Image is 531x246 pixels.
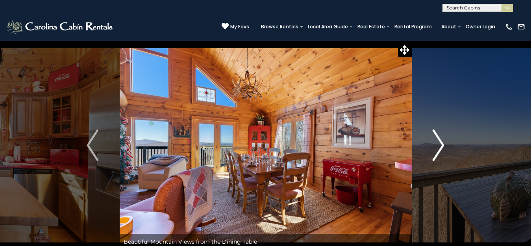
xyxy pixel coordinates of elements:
a: About [437,21,460,32]
img: phone-regular-white.png [505,23,513,31]
a: Browse Rentals [257,21,302,32]
a: Real Estate [353,21,389,32]
img: mail-regular-white.png [517,23,525,31]
img: arrow [433,129,444,161]
a: My Favs [222,22,249,31]
img: White-1-2.png [6,19,115,35]
img: arrow [87,129,98,161]
a: Rental Program [390,21,436,32]
a: Local Area Guide [304,21,352,32]
span: My Favs [230,23,249,30]
a: Owner Login [462,21,499,32]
